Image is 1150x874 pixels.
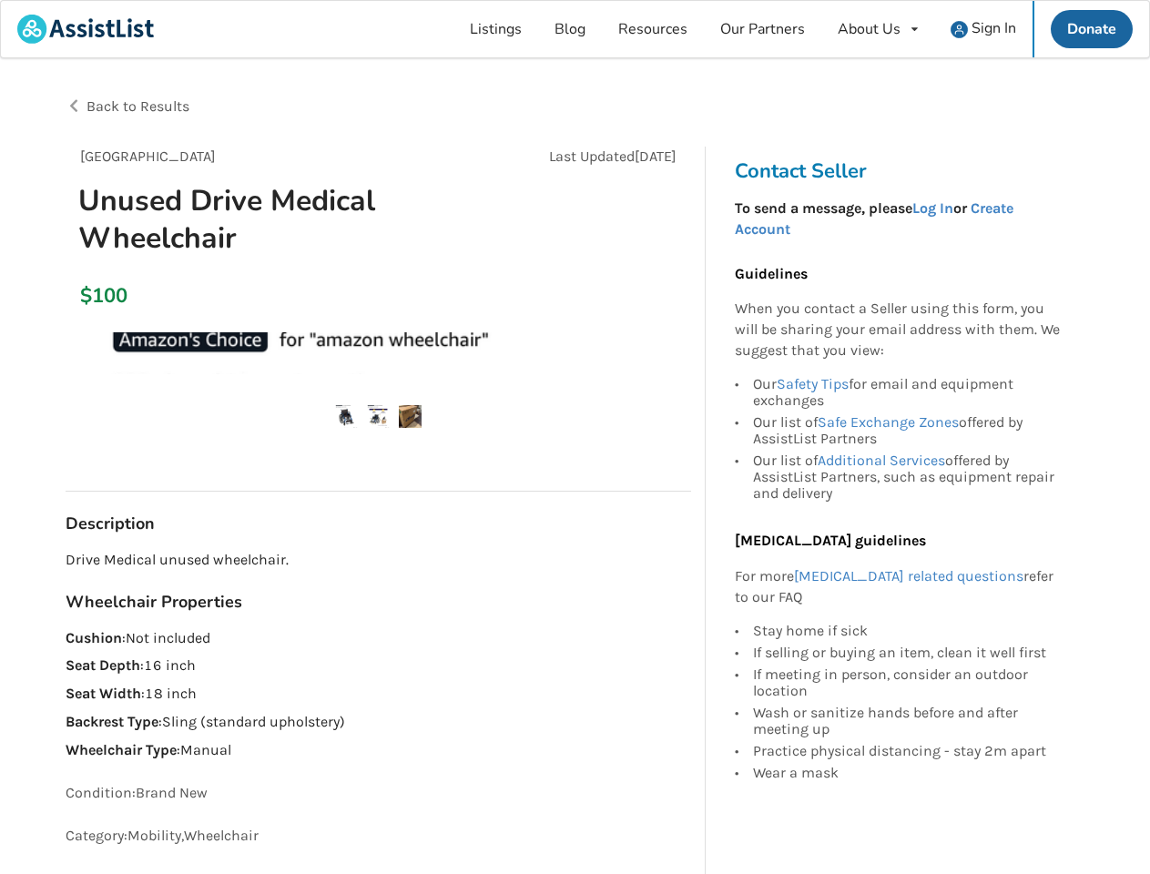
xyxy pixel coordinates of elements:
[367,405,390,428] img: unused drive medical wheelchair -wheelchair-mobility-vancouver-assistlist-listing
[735,158,1070,184] h3: Contact Seller
[538,1,602,57] a: Blog
[838,22,901,36] div: About Us
[753,740,1061,762] div: Practice physical distancing - stay 2m apart
[66,550,691,571] p: Drive Medical unused wheelchair.
[17,15,154,44] img: assistlist-logo
[66,629,122,646] strong: Cushion
[635,147,677,165] span: [DATE]
[66,655,691,676] p: : 16 inch
[753,450,1061,502] div: Our list of offered by AssistList Partners, such as equipment repair and delivery
[66,740,691,761] p: : Manual
[934,1,1033,57] a: user icon Sign In
[951,21,968,38] img: user icon
[735,300,1061,362] p: When you contact a Seller using this form, you will be sharing your email address with them. We s...
[753,376,1061,412] div: Our for email and equipment exchanges
[80,147,216,165] span: [GEOGRAPHIC_DATA]
[64,182,494,257] h1: Unused Drive Medical Wheelchair
[912,199,953,217] a: Log In
[453,1,538,57] a: Listings
[549,147,635,165] span: Last Updated
[1051,10,1133,48] a: Donate
[753,412,1061,450] div: Our list of offered by AssistList Partners
[735,566,1061,608] p: For more refer to our FAQ
[972,18,1016,38] span: Sign In
[753,702,1061,740] div: Wash or sanitize hands before and after meeting up
[66,685,141,702] strong: Seat Width
[66,684,691,705] p: : 18 inch
[735,265,808,282] b: Guidelines
[753,623,1061,642] div: Stay home if sick
[66,656,140,674] strong: Seat Depth
[794,567,1023,584] a: [MEDICAL_DATA] related questions
[66,713,158,730] strong: Backrest Type
[735,199,1013,238] strong: To send a message, please or
[66,628,691,649] p: : Not included
[80,283,90,309] div: $100
[818,452,945,469] a: Additional Services
[66,741,177,758] strong: Wheelchair Type
[335,405,358,428] img: unused drive medical wheelchair -wheelchair-mobility-vancouver-assistlist-listing
[818,413,959,431] a: Safe Exchange Zones
[399,405,422,428] img: unused drive medical wheelchair -wheelchair-mobility-vancouver-assistlist-listing
[735,532,926,549] b: [MEDICAL_DATA] guidelines
[66,783,691,804] p: Condition: Brand New
[66,513,691,534] h3: Description
[87,97,189,115] span: Back to Results
[753,664,1061,702] div: If meeting in person, consider an outdoor location
[777,375,849,392] a: Safety Tips
[66,712,691,733] p: : Sling (standard upholstery)
[753,762,1061,781] div: Wear a mask
[704,1,821,57] a: Our Partners
[753,642,1061,664] div: If selling or buying an item, clean it well first
[602,1,704,57] a: Resources
[66,826,691,847] p: Category: Mobility , Wheelchair
[66,592,691,613] h3: Wheelchair Properties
